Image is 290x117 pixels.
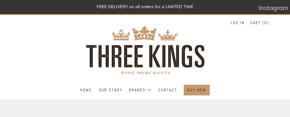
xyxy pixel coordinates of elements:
[264,20,267,25] span: 0
[158,85,177,95] a: Contact
[82,15,208,85] img: three kings wine merchants
[259,4,288,12] span: Instagram
[250,18,269,28] a: Cart (0)
[99,85,122,95] a: Our Story
[129,85,152,95] a: Brands
[259,2,288,14] a: Instagram
[187,85,206,95] a: BUY NOW
[80,85,92,95] a: Home
[231,18,245,28] a: Log in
